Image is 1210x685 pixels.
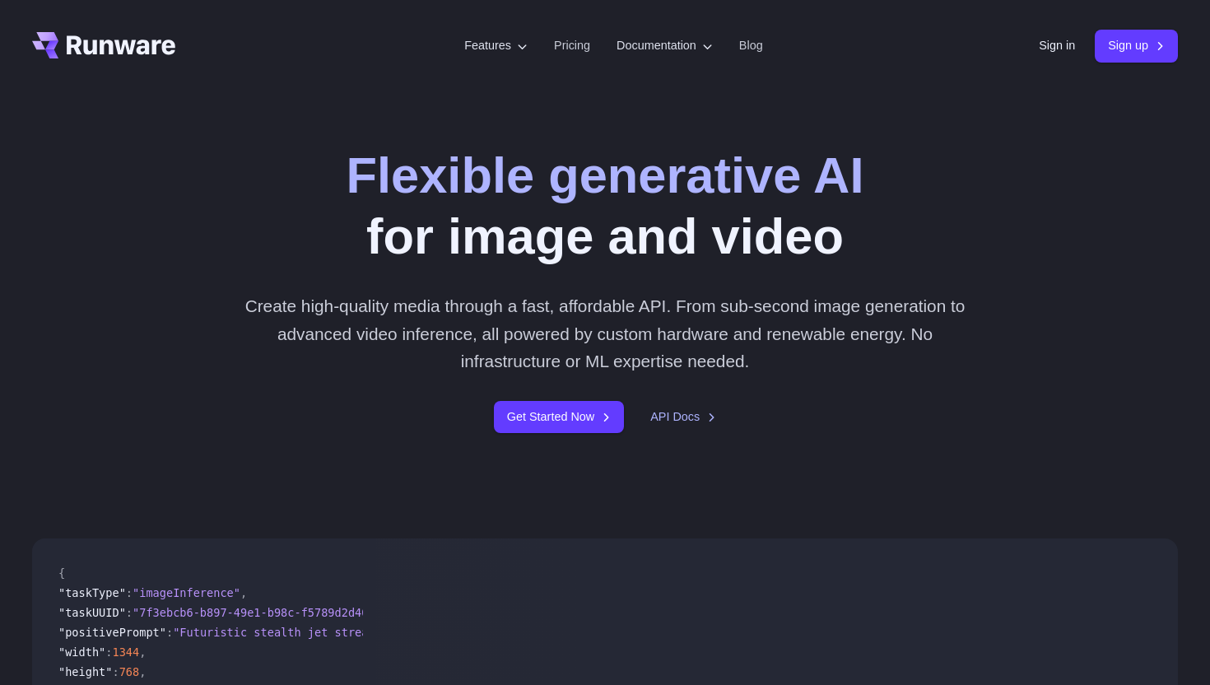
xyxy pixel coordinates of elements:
span: "imageInference" [133,586,240,599]
p: Create high-quality media through a fast, affordable API. From sub-second image generation to adv... [239,292,972,375]
span: : [166,626,173,639]
span: , [139,645,146,659]
a: Sign up [1095,30,1178,62]
a: Go to / [32,32,175,58]
span: , [240,586,247,599]
span: : [112,665,119,678]
span: : [105,645,112,659]
span: "taskUUID" [58,606,126,619]
span: "taskType" [58,586,126,599]
span: { [58,566,65,580]
a: Blog [739,36,763,55]
span: "7f3ebcb6-b897-49e1-b98c-f5789d2d40d7" [133,606,389,619]
a: Sign in [1039,36,1075,55]
span: "height" [58,665,112,678]
span: 1344 [112,645,139,659]
a: Get Started Now [494,401,624,433]
h1: for image and video [347,145,864,266]
span: , [139,665,146,678]
a: Pricing [554,36,590,55]
a: API Docs [650,408,716,426]
span: "width" [58,645,105,659]
label: Features [464,36,528,55]
span: : [126,606,133,619]
span: "positivePrompt" [58,626,166,639]
span: : [126,586,133,599]
label: Documentation [617,36,713,55]
span: 768 [119,665,140,678]
span: "Futuristic stealth jet streaking through a neon-lit cityscape with glowing purple exhaust" [173,626,786,639]
strong: Flexible generative AI [347,147,864,203]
